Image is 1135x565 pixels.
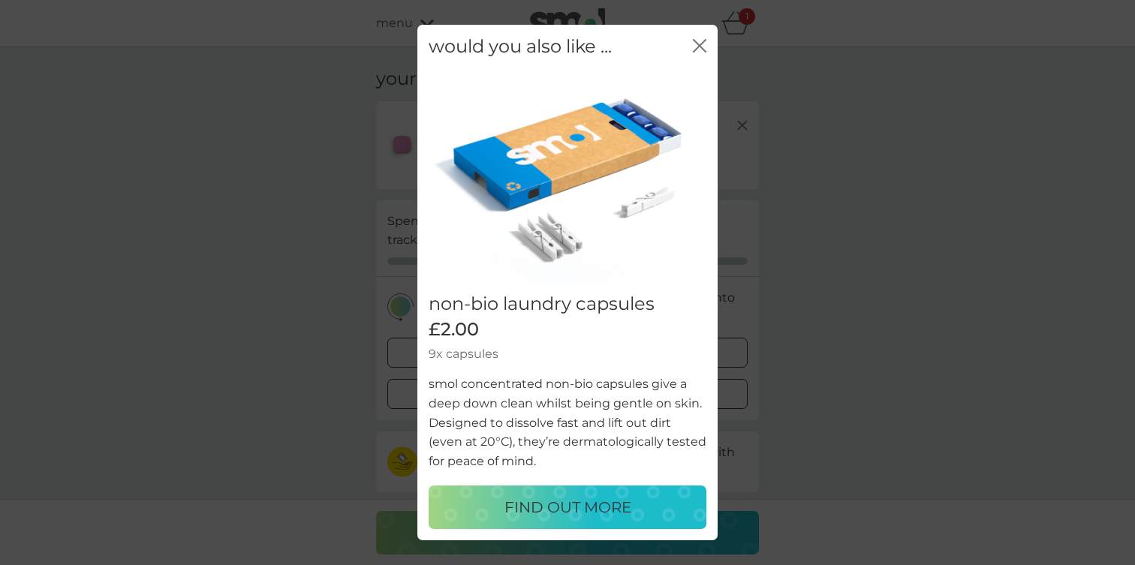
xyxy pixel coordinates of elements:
p: FIND OUT MORE [504,495,631,519]
span: £2.00 [429,319,479,341]
p: smol concentrated non-bio capsules give a deep down clean whilst being gentle on skin. Designed t... [429,375,706,471]
button: FIND OUT MORE [429,485,706,529]
button: close [693,39,706,55]
h2: non-bio laundry capsules [429,293,706,315]
h2: would you also like ... [429,36,612,58]
p: 9x capsules [429,344,706,364]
